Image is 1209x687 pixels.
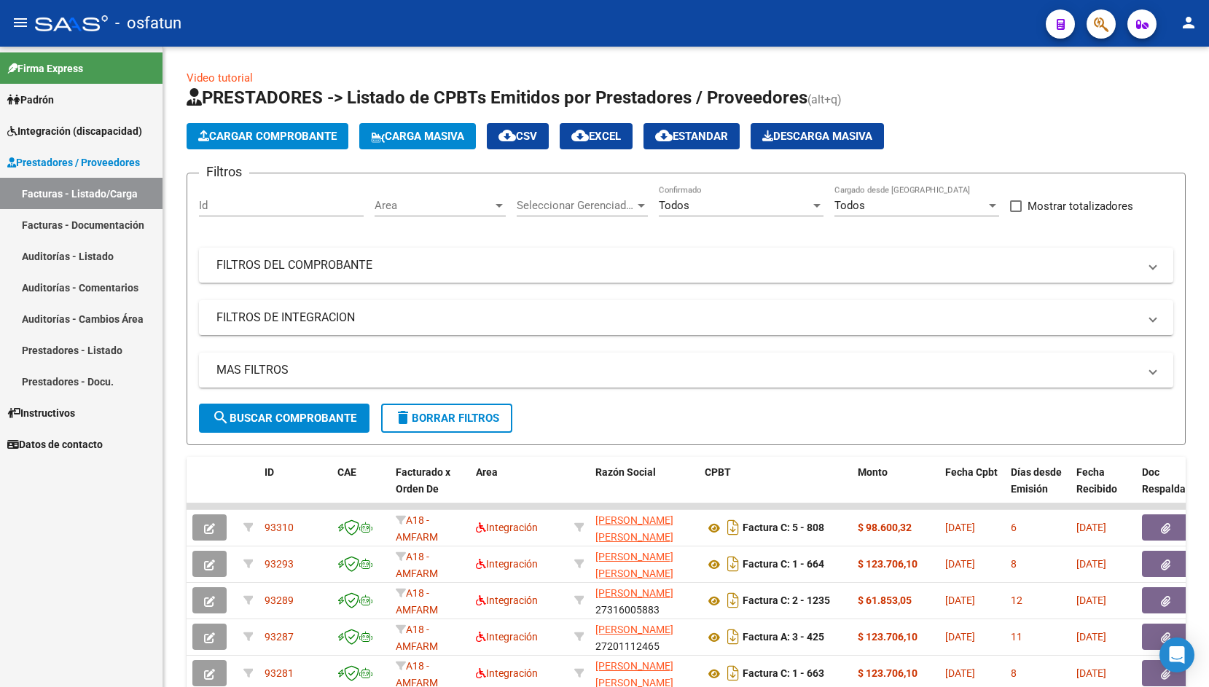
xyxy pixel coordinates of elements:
[945,522,975,533] span: [DATE]
[381,404,512,433] button: Borrar Filtros
[265,667,294,679] span: 93281
[945,558,975,570] span: [DATE]
[595,549,693,579] div: 27392412420
[396,514,438,543] span: A18 - AMFARM
[265,466,274,478] span: ID
[590,457,699,521] datatable-header-cell: Razón Social
[743,522,824,534] strong: Factura C: 5 - 808
[751,123,884,149] app-download-masive: Descarga masiva de comprobantes (adjuntos)
[762,130,872,143] span: Descarga Masiva
[476,522,538,533] span: Integración
[1076,631,1106,643] span: [DATE]
[396,624,438,652] span: A18 - AMFARM
[659,199,689,212] span: Todos
[390,457,470,521] datatable-header-cell: Facturado x Orden De
[560,123,633,149] button: EXCEL
[724,552,743,576] i: Descargar documento
[945,594,975,606] span: [DATE]
[1011,594,1022,606] span: 12
[187,71,253,85] a: Video tutorial
[265,522,294,533] span: 93310
[476,631,538,643] span: Integración
[498,127,516,144] mat-icon: cloud_download
[487,123,549,149] button: CSV
[1180,14,1197,31] mat-icon: person
[571,130,621,143] span: EXCEL
[216,257,1138,273] mat-panel-title: FILTROS DEL COMPROBANTE
[198,130,337,143] span: Cargar Comprobante
[476,558,538,570] span: Integración
[396,551,438,579] span: A18 - AMFARM
[858,667,917,679] strong: $ 123.706,10
[1005,457,1071,521] datatable-header-cell: Días desde Emisión
[265,631,294,643] span: 93287
[212,412,356,425] span: Buscar Comprobante
[858,558,917,570] strong: $ 123.706,10
[1011,466,1062,495] span: Días desde Emisión
[517,199,635,212] span: Seleccionar Gerenciador
[7,436,103,452] span: Datos de contacto
[1142,466,1208,495] span: Doc Respaldatoria
[595,551,673,579] span: [PERSON_NAME] [PERSON_NAME]
[7,92,54,108] span: Padrón
[216,362,1138,378] mat-panel-title: MAS FILTROS
[470,457,568,521] datatable-header-cell: Area
[265,594,294,606] span: 93289
[858,522,912,533] strong: $ 98.600,32
[394,409,412,426] mat-icon: delete
[7,405,75,421] span: Instructivos
[396,587,438,616] span: A18 - AMFARM
[12,14,29,31] mat-icon: menu
[371,130,464,143] span: Carga Masiva
[199,162,249,182] h3: Filtros
[1071,457,1136,521] datatable-header-cell: Fecha Recibido
[655,130,728,143] span: Estandar
[259,457,332,521] datatable-header-cell: ID
[939,457,1005,521] datatable-header-cell: Fecha Cpbt
[1076,522,1106,533] span: [DATE]
[199,248,1173,283] mat-expansion-panel-header: FILTROS DEL COMPROBANTE
[751,123,884,149] button: Descarga Masiva
[187,87,807,108] span: PRESTADORES -> Listado de CPBTs Emitidos por Prestadores / Proveedores
[1076,594,1106,606] span: [DATE]
[743,668,824,680] strong: Factura C: 1 - 663
[724,516,743,539] i: Descargar documento
[359,123,476,149] button: Carga Masiva
[115,7,181,39] span: - osfatun
[1011,667,1017,679] span: 8
[1076,667,1106,679] span: [DATE]
[7,154,140,170] span: Prestadores / Proveedores
[1011,522,1017,533] span: 6
[1011,631,1022,643] span: 11
[858,594,912,606] strong: $ 61.853,05
[571,127,589,144] mat-icon: cloud_download
[743,559,824,570] strong: Factura C: 1 - 664
[595,621,693,652] div: 27201112465
[1011,558,1017,570] span: 8
[705,466,731,478] span: CPBT
[1076,558,1106,570] span: [DATE]
[724,662,743,685] i: Descargar documento
[643,123,740,149] button: Estandar
[476,466,498,478] span: Area
[595,514,673,543] span: [PERSON_NAME] [PERSON_NAME]
[858,631,917,643] strong: $ 123.706,10
[743,595,830,607] strong: Factura C: 2 - 1235
[187,123,348,149] button: Cargar Comprobante
[852,457,939,521] datatable-header-cell: Monto
[7,123,142,139] span: Integración (discapacidad)
[337,466,356,478] span: CAE
[1076,466,1117,495] span: Fecha Recibido
[7,60,83,76] span: Firma Express
[199,353,1173,388] mat-expansion-panel-header: MAS FILTROS
[945,667,975,679] span: [DATE]
[199,300,1173,335] mat-expansion-panel-header: FILTROS DE INTEGRACION
[595,466,656,478] span: Razón Social
[216,310,1138,326] mat-panel-title: FILTROS DE INTEGRACION
[199,404,369,433] button: Buscar Comprobante
[1028,197,1133,215] span: Mostrar totalizadores
[375,199,493,212] span: Area
[858,466,888,478] span: Monto
[945,631,975,643] span: [DATE]
[476,594,538,606] span: Integración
